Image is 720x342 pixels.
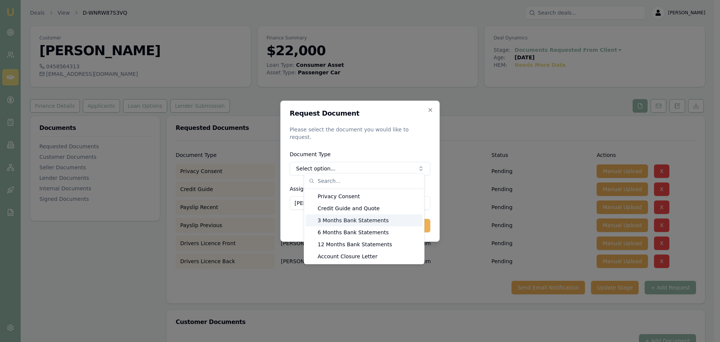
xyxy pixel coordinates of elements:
div: Privacy Consent [306,190,423,202]
label: Assigned Client [290,186,330,192]
div: 12 Months Bank Statements [306,238,423,250]
button: Select option... [290,162,430,175]
div: 3 Months Bank Statements [306,214,423,226]
div: 6 Months Bank Statements [306,226,423,238]
p: Please select the document you would like to request. [290,126,430,141]
div: Search... [304,189,424,264]
input: Search... [318,173,420,188]
h2: Request Document [290,110,430,117]
div: Credit Guide and Quote [306,202,423,214]
label: Document Type [290,151,331,157]
div: Accountant Financials [306,262,423,274]
div: Account Closure Letter [306,250,423,262]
